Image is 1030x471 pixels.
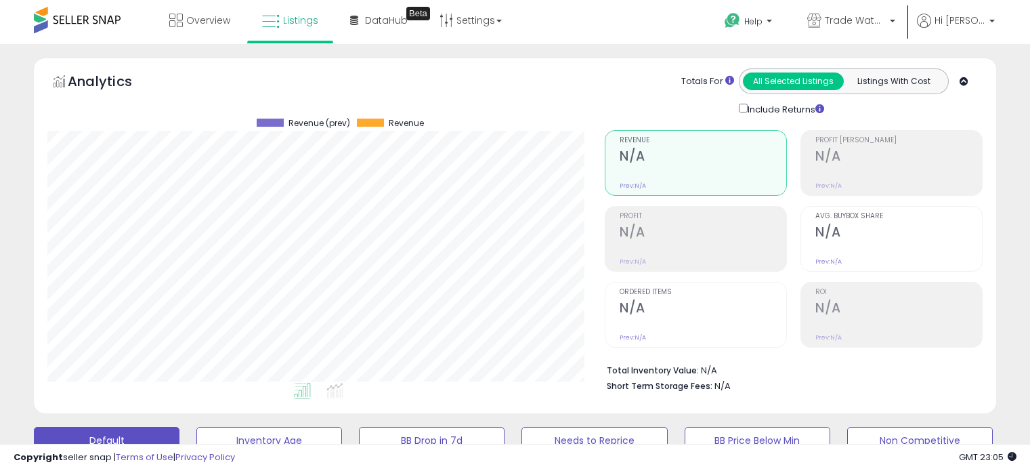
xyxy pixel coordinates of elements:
i: Get Help [724,12,741,29]
a: Hi [PERSON_NAME] [917,14,995,44]
span: ROI [815,289,982,296]
h5: Analytics [68,72,158,94]
b: Total Inventory Value: [607,365,699,376]
span: Listings [283,14,318,27]
h2: N/A [620,224,786,243]
h2: N/A [815,300,982,319]
button: Listings With Cost [843,73,944,90]
div: seller snap | | [14,451,235,464]
button: Needs to Reprice [521,427,667,454]
div: Totals For [681,75,734,88]
span: Overview [186,14,230,27]
button: All Selected Listings [743,73,844,90]
button: Non Competitive [847,427,993,454]
span: Trade Watchtower [825,14,886,27]
b: Short Term Storage Fees: [607,380,712,392]
span: Avg. Buybox Share [815,213,982,220]
span: 2025-10-13 23:05 GMT [959,451,1016,464]
strong: Copyright [14,451,63,464]
h2: N/A [620,300,786,319]
h2: N/A [815,148,982,167]
span: Profit [PERSON_NAME] [815,137,982,144]
small: Prev: N/A [815,182,842,190]
span: Profit [620,213,786,220]
h2: N/A [620,148,786,167]
div: Include Returns [729,101,840,117]
span: Revenue [389,119,424,128]
span: DataHub [365,14,408,27]
button: Default [34,427,179,454]
span: Hi [PERSON_NAME] [935,14,985,27]
span: Help [744,16,763,27]
div: Tooltip anchor [406,7,430,20]
a: Help [714,2,786,44]
small: Prev: N/A [815,333,842,342]
button: BB Price Below Min [685,427,830,454]
button: Inventory Age [196,427,342,454]
a: Privacy Policy [175,451,235,464]
small: Prev: N/A [620,333,646,342]
button: BB Drop in 7d [359,427,505,454]
small: Prev: N/A [620,258,646,266]
a: Terms of Use [116,451,173,464]
span: Revenue [620,137,786,144]
li: N/A [607,361,972,377]
small: Prev: N/A [815,258,842,266]
span: N/A [714,380,731,392]
span: Ordered Items [620,289,786,296]
span: Revenue (prev) [288,119,350,128]
h2: N/A [815,224,982,243]
small: Prev: N/A [620,182,646,190]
